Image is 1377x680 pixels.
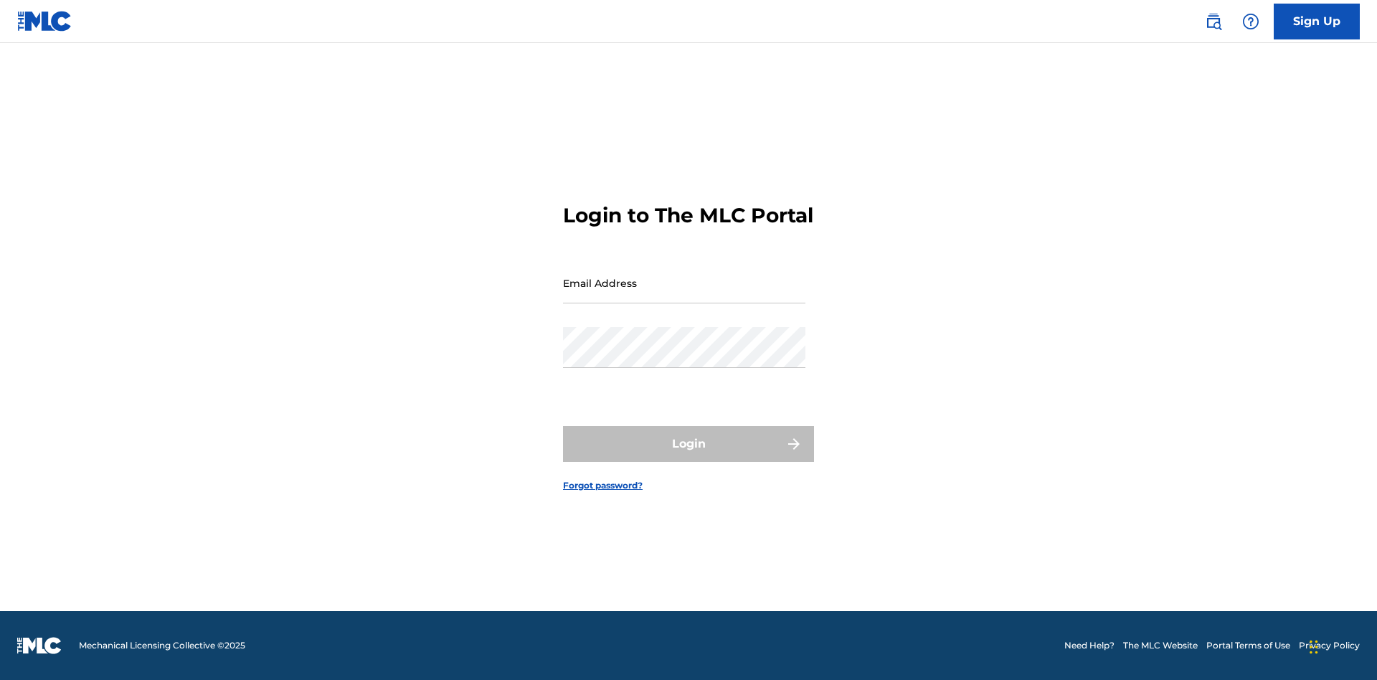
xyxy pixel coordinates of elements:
img: MLC Logo [17,11,72,32]
iframe: Chat Widget [1305,611,1377,680]
a: Public Search [1199,7,1228,36]
img: help [1242,13,1259,30]
div: Help [1236,7,1265,36]
img: search [1205,13,1222,30]
img: logo [17,637,62,654]
a: Need Help? [1064,639,1115,652]
a: The MLC Website [1123,639,1198,652]
a: Sign Up [1274,4,1360,39]
div: Drag [1310,625,1318,669]
a: Forgot password? [563,479,643,492]
h3: Login to The MLC Portal [563,203,813,228]
a: Portal Terms of Use [1206,639,1290,652]
a: Privacy Policy [1299,639,1360,652]
span: Mechanical Licensing Collective © 2025 [79,639,245,652]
